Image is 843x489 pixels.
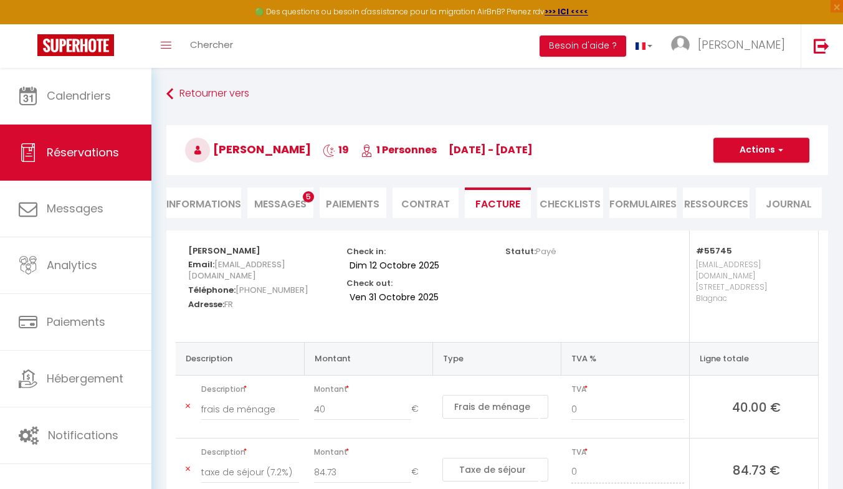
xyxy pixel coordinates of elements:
[303,191,314,202] span: 5
[188,298,224,310] strong: Adresse:
[47,371,123,386] span: Hébergement
[47,145,119,160] span: Réservations
[449,143,533,157] span: [DATE] - [DATE]
[320,188,386,218] li: Paiements
[346,275,393,289] p: Check out:
[571,444,685,461] span: TVA
[756,188,822,218] li: Journal
[188,259,214,270] strong: Email:
[700,398,813,415] span: 40.00 €
[346,243,386,257] p: Check in:
[201,444,299,461] span: Description
[47,88,111,103] span: Calendriers
[540,36,626,57] button: Besoin d'aide ?
[176,342,304,375] th: Description
[609,188,677,218] li: FORMULAIRES
[47,201,103,216] span: Messages
[411,461,427,483] span: €
[571,381,685,398] span: TVA
[696,245,732,257] strong: #55745
[48,427,118,443] span: Notifications
[465,188,531,218] li: Facture
[662,24,801,68] a: ... [PERSON_NAME]
[201,381,299,398] span: Description
[537,188,603,218] li: CHECKLISTS
[361,143,437,157] span: 1 Personnes
[411,398,427,420] span: €
[700,461,813,478] span: 84.73 €
[224,295,233,313] span: FR
[561,342,690,375] th: TVA %
[683,188,749,218] li: Ressources
[671,36,690,54] img: ...
[47,257,97,273] span: Analytics
[166,83,828,105] a: Retourner vers
[323,143,349,157] span: 19
[814,38,829,54] img: logout
[690,342,818,375] th: Ligne totale
[188,284,236,296] strong: Téléphone:
[393,188,459,218] li: Contrat
[181,24,242,68] a: Chercher
[188,255,285,285] span: [EMAIL_ADDRESS][DOMAIN_NAME]
[314,381,427,398] span: Montant
[37,34,114,56] img: Super Booking
[713,138,809,163] button: Actions
[505,243,556,257] p: Statut:
[314,444,427,461] span: Montant
[696,256,806,330] p: [EMAIL_ADDRESS][DOMAIN_NAME] [STREET_ADDRESS] Blagnac
[698,37,785,52] span: [PERSON_NAME]
[236,281,308,299] span: [PHONE_NUMBER]
[254,197,307,211] span: Messages
[190,38,233,51] span: Chercher
[166,188,241,218] li: Informations
[47,314,105,330] span: Paiements
[304,342,432,375] th: Montant
[536,245,556,257] span: Payé
[188,245,260,257] strong: [PERSON_NAME]
[432,342,561,375] th: Type
[185,141,311,157] span: [PERSON_NAME]
[545,6,588,17] a: >>> ICI <<<<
